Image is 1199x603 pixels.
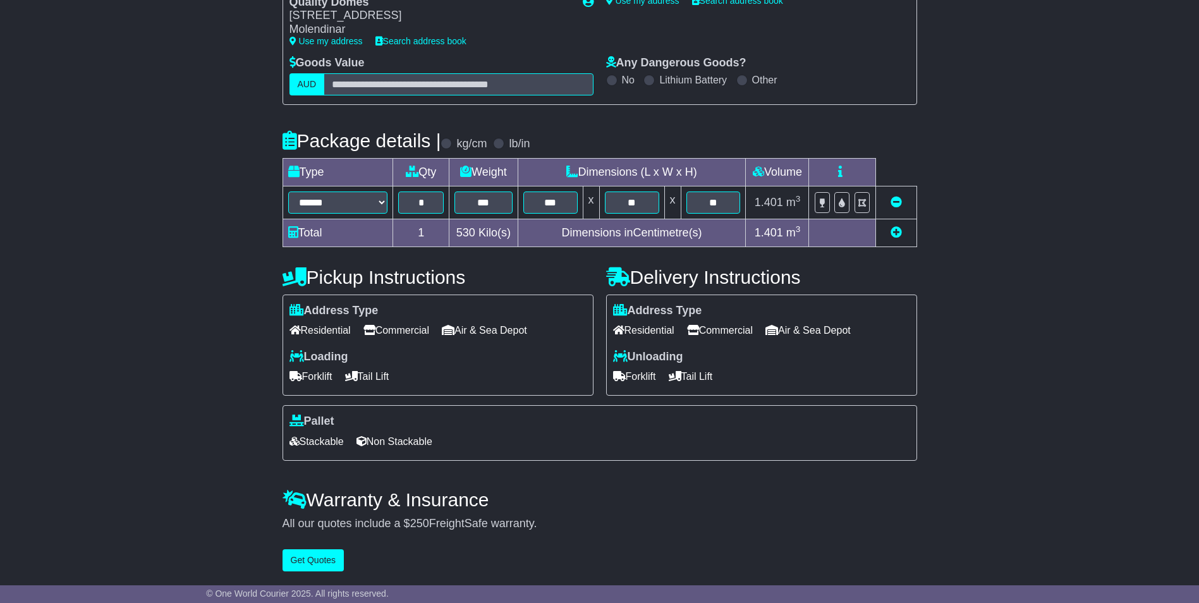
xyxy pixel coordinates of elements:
[410,517,429,530] span: 250
[289,73,325,95] label: AUD
[669,367,713,386] span: Tail Lift
[289,367,332,386] span: Forklift
[449,219,518,247] td: Kilo(s)
[456,137,487,151] label: kg/cm
[356,432,432,451] span: Non Stackable
[613,304,702,318] label: Address Type
[613,367,656,386] span: Forklift
[606,267,917,288] h4: Delivery Instructions
[518,158,746,186] td: Dimensions (L x W x H)
[786,226,801,239] span: m
[456,226,475,239] span: 530
[283,489,917,510] h4: Warranty & Insurance
[891,226,902,239] a: Add new item
[283,267,593,288] h4: Pickup Instructions
[283,517,917,531] div: All our quotes include a $ FreightSafe warranty.
[765,320,851,340] span: Air & Sea Depot
[796,194,801,204] sup: 3
[606,56,746,70] label: Any Dangerous Goods?
[289,350,348,364] label: Loading
[289,415,334,429] label: Pallet
[613,320,674,340] span: Residential
[442,320,527,340] span: Air & Sea Depot
[289,304,379,318] label: Address Type
[659,74,727,86] label: Lithium Battery
[289,320,351,340] span: Residential
[375,36,466,46] a: Search address book
[746,158,809,186] td: Volume
[518,219,746,247] td: Dimensions in Centimetre(s)
[622,74,635,86] label: No
[283,219,393,247] td: Total
[664,186,681,219] td: x
[283,158,393,186] td: Type
[363,320,429,340] span: Commercial
[289,9,570,23] div: [STREET_ADDRESS]
[393,219,449,247] td: 1
[786,196,801,209] span: m
[755,196,783,209] span: 1.401
[283,549,344,571] button: Get Quotes
[289,36,363,46] a: Use my address
[289,432,344,451] span: Stackable
[752,74,777,86] label: Other
[613,350,683,364] label: Unloading
[796,224,801,234] sup: 3
[583,186,599,219] td: x
[687,320,753,340] span: Commercial
[449,158,518,186] td: Weight
[206,588,389,599] span: © One World Courier 2025. All rights reserved.
[289,56,365,70] label: Goods Value
[755,226,783,239] span: 1.401
[393,158,449,186] td: Qty
[289,23,570,37] div: Molendinar
[345,367,389,386] span: Tail Lift
[283,130,441,151] h4: Package details |
[891,196,902,209] a: Remove this item
[509,137,530,151] label: lb/in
